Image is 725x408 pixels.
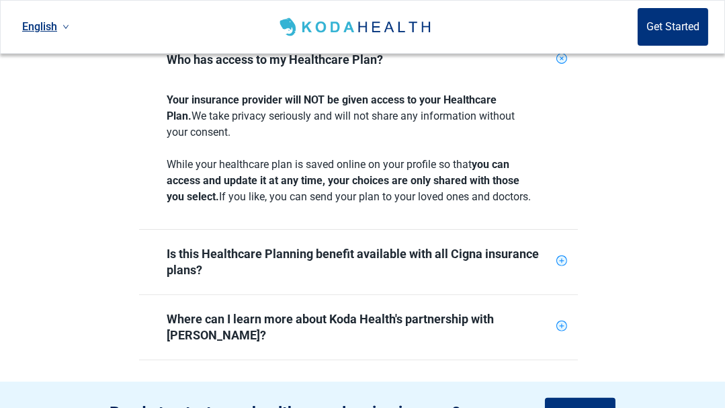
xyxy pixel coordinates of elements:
[139,230,578,294] div: Is this Healthcare Planning benefit available with all Cigna insurance plans?
[167,246,551,278] div: Is this Healthcare Planning benefit available with all Cigna insurance plans?
[167,52,551,68] div: Who has access to my Healthcare Plan?
[556,255,567,266] span: plus-circle
[139,36,578,84] div: Who has access to my Healthcare Plan?
[277,16,436,38] img: Koda Health
[167,158,472,171] label: While your healthcare plan is saved online on your profile so that
[167,93,497,122] label: Your insurance provider will NOT be given access to your Healthcare Plan.
[62,24,69,30] span: down
[556,53,567,64] span: plus-circle
[556,321,567,331] span: plus-circle
[17,15,75,38] a: Current language: English
[167,311,551,343] div: Where can I learn more about Koda Health's partnership with [PERSON_NAME]?
[219,190,531,203] label: If you like, you can send your plan to your loved ones and doctors.
[638,8,708,46] button: Get Started
[139,295,578,360] div: Where can I learn more about Koda Health's partnership with [PERSON_NAME]?
[167,110,515,138] label: We take privacy seriously and will not share any information without your consent.
[167,158,519,203] label: you can access and update it at any time, your choices are only shared with those you select.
